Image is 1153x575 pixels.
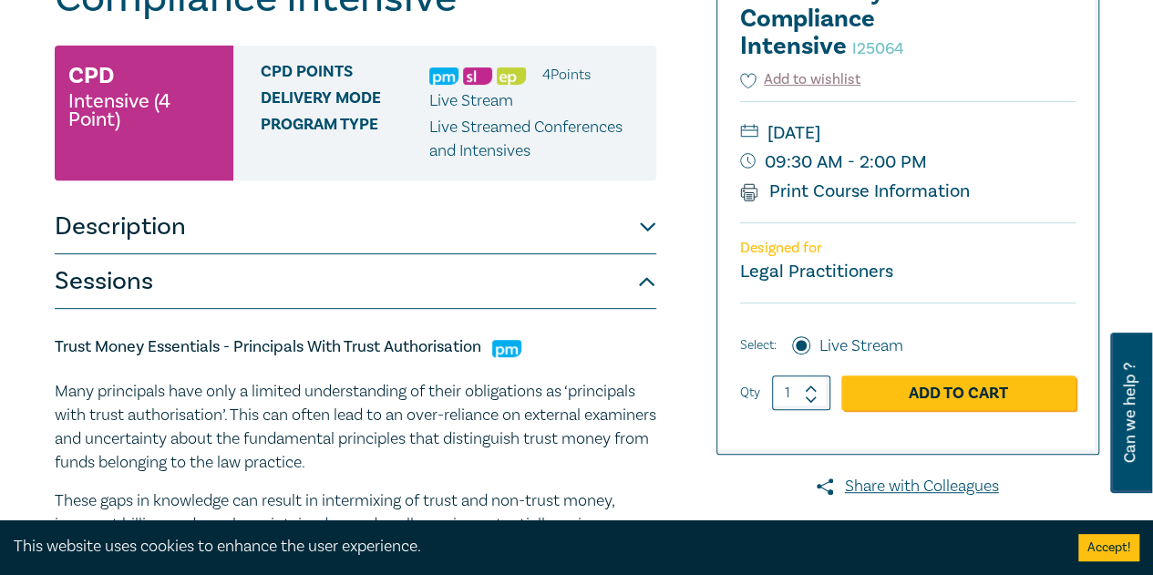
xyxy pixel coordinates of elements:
[55,380,656,475] p: Many principals have only a limited understanding of their obligations as ‘principals with trust ...
[68,92,220,128] small: Intensive (4 Point)
[716,475,1099,498] a: Share with Colleagues
[261,63,429,87] span: CPD Points
[55,489,656,560] p: These gaps in knowledge can result in intermixing of trust and non-trust money, incorrect billing...
[1121,344,1138,482] span: Can we help ?
[429,116,643,163] p: Live Streamed Conferences and Intensives
[55,200,656,254] button: Description
[429,67,458,85] img: Practice Management & Business Skills
[55,254,656,309] button: Sessions
[261,116,429,163] span: Program type
[740,383,760,403] label: Qty
[68,59,114,92] h3: CPD
[1078,534,1139,561] button: Accept cookies
[492,340,521,357] img: Practice Management & Business Skills
[463,67,492,85] img: Substantive Law
[542,63,591,87] li: 4 Point s
[740,148,1076,177] small: 09:30 AM - 2:00 PM
[819,334,903,358] label: Live Stream
[841,375,1076,410] a: Add to Cart
[772,375,830,410] input: 1
[55,336,656,358] h5: Trust Money Essentials - Principals With Trust Authorisation
[740,260,893,283] small: Legal Practitioners
[740,118,1076,148] small: [DATE]
[740,69,861,90] button: Add to wishlist
[14,535,1051,559] div: This website uses cookies to enhance the user experience.
[497,67,526,85] img: Ethics & Professional Responsibility
[740,240,1076,257] p: Designed for
[429,90,513,111] span: Live Stream
[740,180,971,203] a: Print Course Information
[740,335,777,355] span: Select:
[852,38,904,59] small: I25064
[261,89,429,113] span: Delivery Mode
